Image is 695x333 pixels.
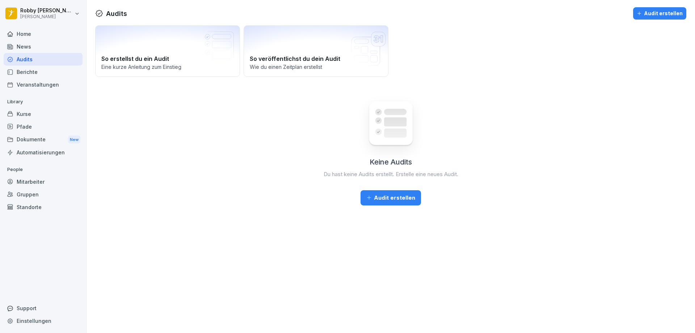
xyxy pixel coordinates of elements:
p: Eine kurze Anleitung zum Einstieg [101,63,234,71]
a: Einstellungen [4,315,83,327]
p: Library [4,96,83,108]
div: Support [4,302,83,315]
h1: Audits [106,9,127,18]
div: Audit erstellen [366,194,415,202]
div: Dokumente [4,133,83,146]
a: Veranstaltungen [4,78,83,91]
p: [PERSON_NAME] [20,14,73,19]
a: Home [4,28,83,40]
p: Du hast keine Audits erstellt. Erstelle eine neues Audit. [324,170,458,179]
a: So erstellst du ein AuditEine kurze Anleitung zum Einstieg [95,25,240,77]
a: DokumenteNew [4,133,83,146]
a: Mitarbeiter [4,175,83,188]
a: Audits [4,53,83,66]
a: Pfade [4,120,83,133]
div: Audit erstellen [637,9,683,17]
a: Standorte [4,201,83,213]
p: People [4,164,83,175]
a: Gruppen [4,188,83,201]
a: News [4,40,83,53]
p: Robby [PERSON_NAME] [20,8,73,14]
a: So veröffentlichst du dein AuditWie du einen Zeitplan erstellst [244,25,388,77]
button: Audit erstellen [633,7,686,20]
button: Audit erstellen [361,190,421,205]
h2: Keine Audits [370,157,412,167]
a: Kurse [4,108,83,120]
a: Berichte [4,66,83,78]
p: Wie du einen Zeitplan erstellst [250,63,382,71]
h2: So veröffentlichst du dein Audit [250,54,382,63]
a: Automatisierungen [4,146,83,159]
div: New [68,136,80,144]
h2: So erstellst du ein Audit [101,54,234,63]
